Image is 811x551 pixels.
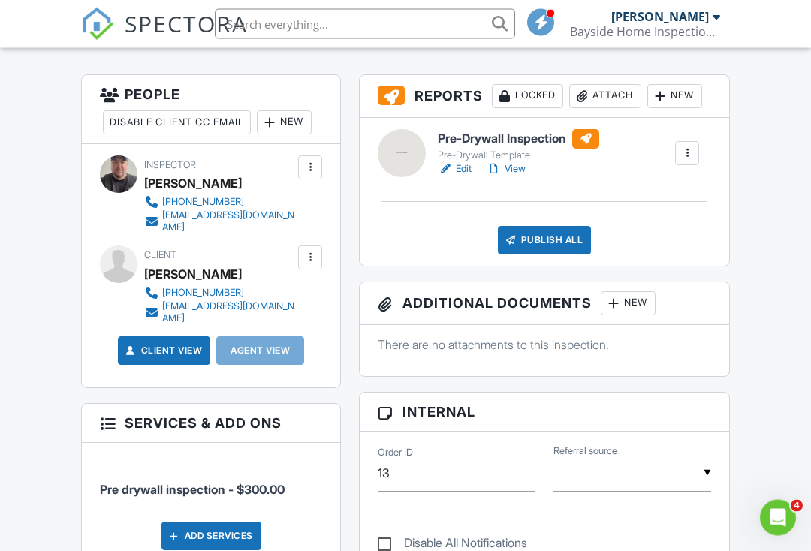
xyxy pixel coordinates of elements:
a: [PHONE_NUMBER] [144,195,294,210]
div: [PERSON_NAME] [611,9,709,24]
a: [EMAIL_ADDRESS][DOMAIN_NAME] [144,301,294,325]
label: Referral source [553,445,617,459]
span: Client [144,250,176,261]
h6: Pre-Drywall Inspection [438,130,599,149]
a: Edit [438,162,472,177]
div: New [257,111,312,135]
div: Publish All [498,227,592,255]
h3: Services & Add ons [82,405,340,444]
div: [PERSON_NAME] [144,263,242,286]
span: Inspector [144,160,196,171]
p: There are no attachments to this inspection. [378,337,711,354]
img: The Best Home Inspection Software - Spectora [81,8,114,41]
div: Attach [569,85,641,109]
div: Disable Client CC Email [103,111,251,135]
a: Pre-Drywall Inspection Pre-Drywall Template [438,130,599,163]
div: [PHONE_NUMBER] [162,197,244,209]
span: Pre drywall inspection - $300.00 [100,483,285,498]
div: [EMAIL_ADDRESS][DOMAIN_NAME] [162,210,294,234]
a: [EMAIL_ADDRESS][DOMAIN_NAME] [144,210,294,234]
a: View [487,162,526,177]
div: [PHONE_NUMBER] [162,288,244,300]
h3: People [82,76,340,145]
span: 4 [791,500,803,512]
label: Order ID [378,447,413,460]
div: [PERSON_NAME] [144,173,242,195]
div: [EMAIL_ADDRESS][DOMAIN_NAME] [162,301,294,325]
a: [PHONE_NUMBER] [144,286,294,301]
span: SPECTORA [125,8,248,39]
a: SPECTORA [81,20,248,52]
iframe: Intercom live chat [760,500,796,536]
div: New [601,292,656,316]
div: Pre-Drywall Template [438,150,599,162]
li: Service: Pre drywall inspection [100,455,322,510]
h3: Additional Documents [360,283,729,326]
div: New [647,85,702,109]
div: Bayside Home Inspection LLC [570,24,720,39]
div: Locked [492,85,563,109]
div: Add Services [161,522,261,551]
h3: Internal [360,393,729,432]
h3: Reports [360,76,729,119]
input: Search everything... [215,9,515,39]
a: Client View [123,344,203,359]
